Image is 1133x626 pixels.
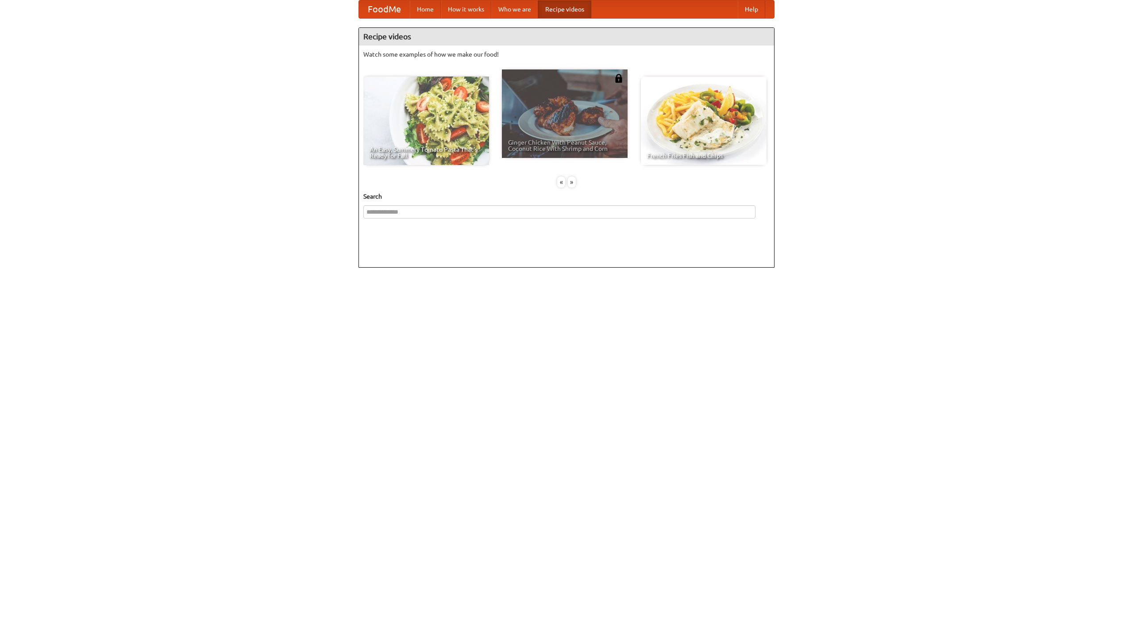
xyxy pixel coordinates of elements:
[370,146,483,159] span: An Easy, Summery Tomato Pasta That's Ready for Fall
[363,50,770,59] p: Watch some examples of how we make our food!
[491,0,538,18] a: Who we are
[614,74,623,83] img: 483408.png
[641,77,767,165] a: French Fries Fish and Chips
[568,177,576,188] div: »
[557,177,565,188] div: «
[441,0,491,18] a: How it works
[363,192,770,201] h5: Search
[359,28,774,46] h4: Recipe videos
[647,153,760,159] span: French Fries Fish and Chips
[363,77,489,165] a: An Easy, Summery Tomato Pasta That's Ready for Fall
[538,0,591,18] a: Recipe videos
[738,0,765,18] a: Help
[359,0,410,18] a: FoodMe
[410,0,441,18] a: Home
